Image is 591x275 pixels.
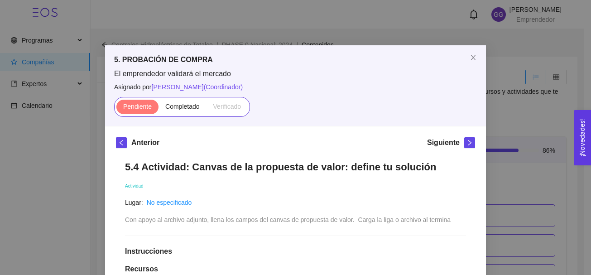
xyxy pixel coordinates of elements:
button: Close [461,45,486,71]
h5: Anterior [131,137,159,148]
a: No especificado [147,199,192,206]
span: El emprendedor validará el mercado [114,69,477,79]
span: Completado [165,103,200,110]
span: left [116,140,126,146]
h1: Instrucciones [125,247,466,256]
button: left [116,137,127,148]
button: Open Feedback Widget [574,110,591,165]
span: Pendiente [123,103,152,110]
span: close [470,54,477,61]
span: Actividad [125,183,144,188]
span: right [465,140,475,146]
button: right [464,137,475,148]
span: Asignado por [114,82,477,92]
h1: 5.4 Actividad: Canvas de la propuesta de valor: define tu solución [125,161,466,173]
h5: Siguiente [427,137,460,148]
span: Con apoyo al archivo adjunto, llena los campos del canvas de propuesta de valor. Carga la liga o ... [125,216,451,223]
article: Lugar: [125,198,143,207]
span: [PERSON_NAME] ( Coordinador ) [152,83,243,91]
h1: Recursos [125,265,466,274]
span: Verificado [213,103,241,110]
h5: 5. PROBACIÓN DE COMPRA [114,54,477,65]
